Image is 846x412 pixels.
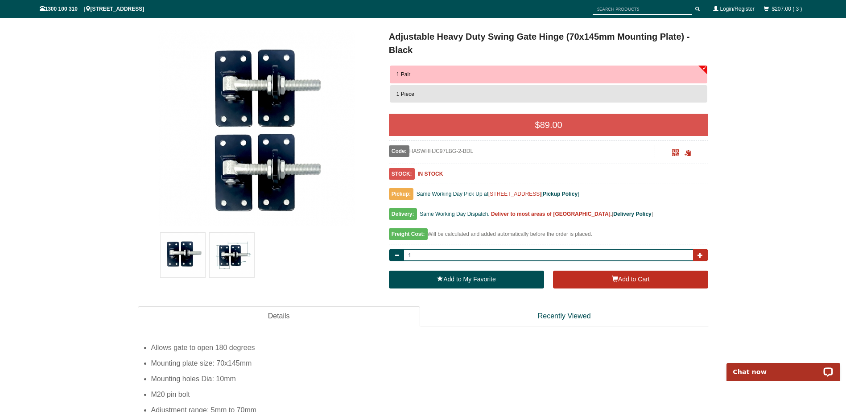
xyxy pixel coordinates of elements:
div: Will be calculated and added automatically before the order is placed. [389,229,709,244]
iframe: LiveChat chat widget [721,353,846,381]
a: [STREET_ADDRESS] [488,191,541,197]
b: Deliver to most areas of [GEOGRAPHIC_DATA]. [491,211,612,217]
a: Recently Viewed [420,306,709,326]
a: Add to My Favorite [389,271,544,288]
button: 1 Pair [390,66,708,83]
li: Allows gate to open 180 degrees [151,340,709,355]
span: Freight Cost: [389,228,428,240]
li: M20 pin bolt [151,387,709,402]
a: Adjustable Heavy Duty Swing Gate Hinge (70x145mm Mounting Plate) - Black - 1 Pair - Gate Warehouse [139,30,375,226]
span: STOCK: [389,168,415,180]
li: Mounting plate size: 70x145mm [151,355,709,371]
img: Adjustable Heavy Duty Swing Gate Hinge (70x145mm Mounting Plate) - Black [161,233,205,277]
span: Same Working Day Dispatch. [420,211,490,217]
li: Mounting holes Dia: 10mm [151,371,709,387]
a: Click to enlarge and scan to share. [672,151,679,157]
div: $ [389,114,709,136]
span: 1 Pair [396,71,410,78]
span: Pickup: [389,188,413,200]
span: 1300 100 310 | [STREET_ADDRESS] [40,6,144,12]
span: Delivery: [389,208,417,220]
a: Details [138,306,420,326]
span: Click to copy the URL [685,150,691,157]
a: Login/Register [720,6,754,12]
input: SEARCH PRODUCTS [593,4,692,15]
div: HASWHHJC97LBG-2-BDL [389,145,655,157]
span: Code: [389,145,409,157]
span: 89.00 [540,120,562,130]
b: IN STOCK [417,171,443,177]
h1: Adjustable Heavy Duty Swing Gate Hinge (70x145mm Mounting Plate) - Black [389,30,709,57]
a: Delivery Policy [613,211,651,217]
a: Pickup Policy [543,191,578,197]
button: Add to Cart [553,271,708,288]
img: Adjustable Heavy Duty Swing Gate Hinge (70x145mm Mounting Plate) - Black [210,233,254,277]
button: 1 Piece [390,85,708,103]
a: $207.00 ( 3 ) [772,6,802,12]
span: Same Working Day Pick Up at [ ] [417,191,579,197]
img: Adjustable Heavy Duty Swing Gate Hinge (70x145mm Mounting Plate) - Black - 1 Pair - Gate Warehouse [158,30,355,226]
span: 1 Piece [396,91,414,97]
div: [ ] [389,209,709,224]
